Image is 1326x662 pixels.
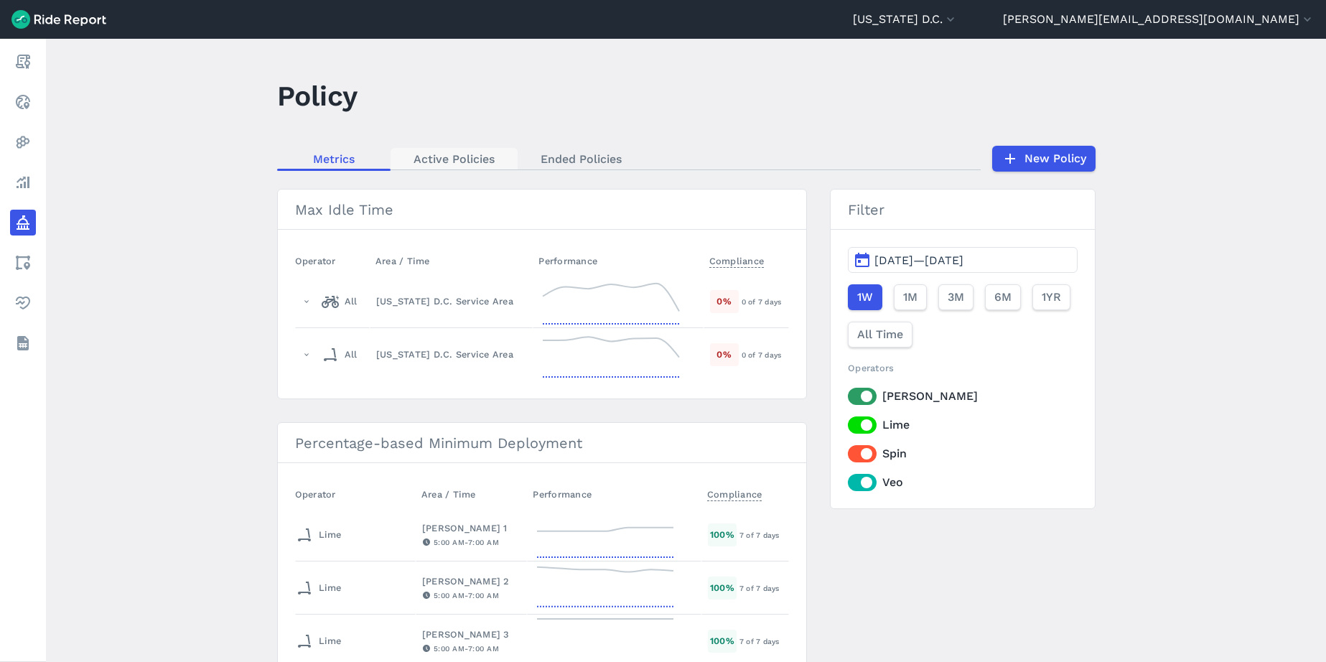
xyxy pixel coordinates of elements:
[527,480,701,508] th: Performance
[857,326,903,343] span: All Time
[10,330,36,356] a: Datasets
[296,523,342,546] div: Lime
[370,247,533,275] th: Area / Time
[278,190,807,230] h3: Max Idle Time
[739,582,788,595] div: 7 of 7 days
[277,76,358,116] h1: Policy
[278,423,807,463] h3: Percentage-based Minimum Deployment
[848,284,882,310] button: 1W
[422,628,521,641] div: [PERSON_NAME] 3
[422,536,521,549] div: 5:00 AM - 7:00 AM
[10,169,36,195] a: Analyze
[848,388,1077,405] label: [PERSON_NAME]
[11,10,106,29] img: Ride Report
[707,485,762,501] span: Compliance
[894,284,927,310] button: 1M
[848,363,894,373] span: Operators
[848,474,1077,491] label: Veo
[533,247,703,275] th: Performance
[10,210,36,236] a: Policy
[518,148,645,169] a: Ended Policies
[422,589,521,602] div: 5:00 AM - 7:00 AM
[874,253,963,267] span: [DATE]—[DATE]
[710,343,739,365] div: 0 %
[848,322,912,348] button: All Time
[710,290,739,312] div: 0 %
[739,635,788,648] div: 7 of 7 days
[742,348,789,361] div: 0 of 7 days
[322,290,358,313] div: All
[1032,284,1070,310] button: 1YR
[416,480,528,508] th: Area / Time
[709,251,765,268] span: Compliance
[857,289,873,306] span: 1W
[322,343,358,366] div: All
[848,247,1077,273] button: [DATE]—[DATE]
[848,445,1077,462] label: Spin
[10,49,36,75] a: Report
[10,290,36,316] a: Health
[948,289,964,306] span: 3M
[10,250,36,276] a: Areas
[1042,289,1061,306] span: 1YR
[708,630,737,652] div: 100 %
[708,523,737,546] div: 100 %
[296,577,342,600] div: Lime
[391,148,518,169] a: Active Policies
[985,284,1021,310] button: 6M
[1003,11,1315,28] button: [PERSON_NAME][EMAIL_ADDRESS][DOMAIN_NAME]
[708,577,737,599] div: 100 %
[994,289,1012,306] span: 6M
[742,295,789,308] div: 0 of 7 days
[422,642,521,655] div: 5:00 AM - 7:00 AM
[992,146,1096,172] a: New Policy
[739,528,788,541] div: 7 of 7 days
[295,247,370,275] th: Operator
[376,348,527,361] div: [US_STATE] D.C. Service Area
[10,89,36,115] a: Realtime
[422,574,521,588] div: [PERSON_NAME] 2
[831,190,1094,230] h3: Filter
[848,416,1077,434] label: Lime
[938,284,974,310] button: 3M
[10,129,36,155] a: Heatmaps
[295,480,416,508] th: Operator
[853,11,958,28] button: [US_STATE] D.C.
[277,148,391,169] a: Metrics
[376,294,527,308] div: [US_STATE] D.C. Service Area
[296,630,342,653] div: Lime
[422,521,521,535] div: [PERSON_NAME] 1
[903,289,918,306] span: 1M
